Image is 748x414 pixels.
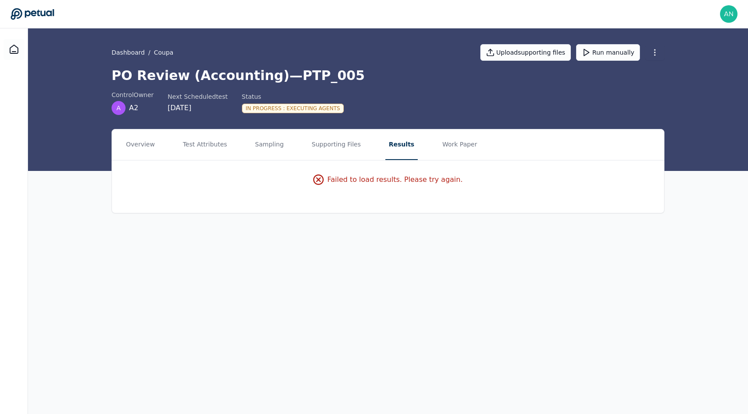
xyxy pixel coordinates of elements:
[179,129,231,160] button: Test Attributes
[576,44,640,61] button: Run manually
[112,129,664,160] nav: Tabs
[480,44,571,61] button: Uploadsupporting files
[168,103,227,113] div: [DATE]
[3,39,24,60] a: Dashboard
[308,129,364,160] button: Supporting Files
[116,104,121,112] span: A
[313,174,463,185] div: Failed to load results. Please try again.
[168,92,227,101] div: Next Scheduled test
[720,5,738,23] img: andrew+doordash@petual.ai
[385,129,418,160] button: Results
[242,104,344,113] div: In Progress : Executing agents
[112,90,154,99] div: control Owner
[439,129,481,160] button: Work Paper
[122,129,158,160] button: Overview
[112,48,145,57] a: Dashboard
[154,48,174,57] button: Coupa
[10,8,54,20] a: Go to Dashboard
[252,129,287,160] button: Sampling
[112,68,664,83] h1: PO Review (Accounting) — PTP_005
[129,103,138,113] span: A2
[112,48,173,57] div: /
[242,92,344,101] div: Status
